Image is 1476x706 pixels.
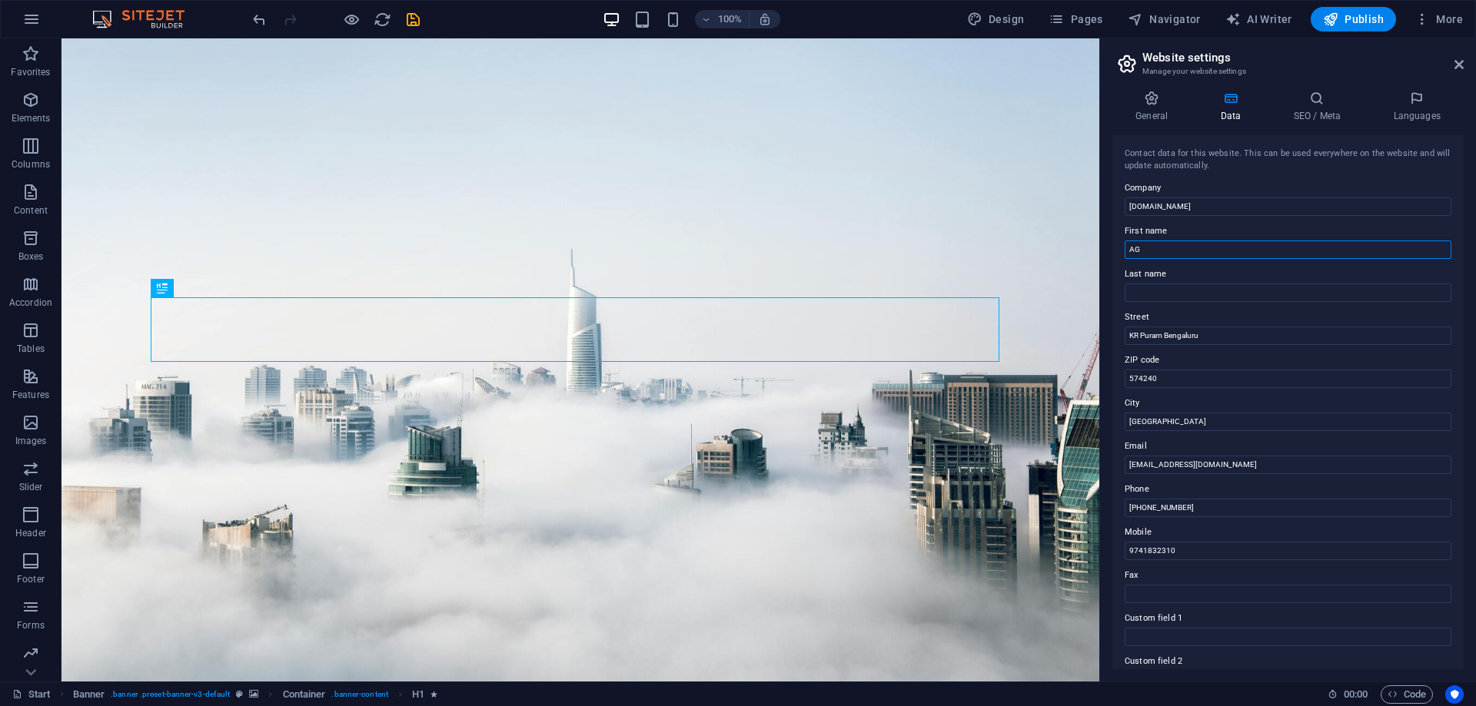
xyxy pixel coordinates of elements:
[19,481,43,493] p: Slider
[1125,222,1451,240] label: First name
[18,250,44,263] p: Boxes
[12,685,51,704] a: Click to cancel selection. Double-click to open Pages
[1270,91,1370,123] h4: SEO / Meta
[15,527,46,539] p: Header
[1344,685,1368,704] span: 00 00
[1445,685,1464,704] button: Usercentrics
[1125,179,1451,197] label: Company
[1370,91,1464,123] h4: Languages
[1311,7,1396,31] button: Publish
[1125,147,1451,173] div: Contact data for this website. This can be used everywhere on the website and will update automat...
[73,685,438,704] nav: breadcrumb
[1328,685,1368,704] h6: Session time
[1112,91,1197,123] h4: General
[1142,51,1464,65] h2: Website settings
[1323,12,1384,27] span: Publish
[404,11,422,28] i: Save (Ctrl+S)
[73,685,105,704] span: Click to select. Double-click to edit
[1125,437,1451,456] label: Email
[412,685,424,704] span: Click to select. Double-click to edit
[236,690,243,698] i: This element is a customizable preset
[11,66,50,78] p: Favorites
[111,685,230,704] span: . banner .preset-banner-v3-default
[1381,685,1433,704] button: Code
[249,690,258,698] i: This element contains a background
[331,685,387,704] span: . banner-content
[1125,265,1451,283] label: Last name
[1225,12,1292,27] span: AI Writer
[17,343,45,355] p: Tables
[88,10,204,28] img: Editor Logo
[1125,566,1451,585] label: Fax
[1408,7,1469,31] button: More
[695,10,750,28] button: 100%
[967,12,1025,27] span: Design
[1049,12,1102,27] span: Pages
[12,389,49,401] p: Features
[15,435,47,447] p: Images
[17,573,45,585] p: Footer
[1142,65,1433,78] h3: Manage your website settings
[9,297,52,309] p: Accordion
[1125,480,1451,499] label: Phone
[1125,351,1451,370] label: ZIP code
[1125,609,1451,628] label: Custom field 1
[374,11,391,28] i: Reload page
[1125,394,1451,413] label: City
[1125,652,1451,671] label: Custom field 2
[961,7,1031,31] div: Design (Ctrl+Alt+Y)
[1128,12,1201,27] span: Navigator
[373,10,391,28] button: reload
[1355,688,1357,700] span: :
[250,10,268,28] button: undo
[283,685,326,704] span: Click to select. Double-click to edit
[1042,7,1109,31] button: Pages
[430,690,437,698] i: Element contains an animation
[1197,91,1270,123] h4: Data
[961,7,1031,31] button: Design
[1125,308,1451,326] label: Street
[1125,523,1451,542] label: Mobile
[14,204,48,217] p: Content
[404,10,422,28] button: save
[12,158,50,171] p: Columns
[12,112,51,124] p: Elements
[1388,685,1426,704] span: Code
[1219,7,1298,31] button: AI Writer
[251,11,268,28] i: Undo: change_data (Ctrl+Z)
[17,619,45,631] p: Forms
[1122,7,1207,31] button: Navigator
[758,12,772,26] i: On resize automatically adjust zoom level to fit chosen device.
[1414,12,1463,27] span: More
[718,10,743,28] h6: 100%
